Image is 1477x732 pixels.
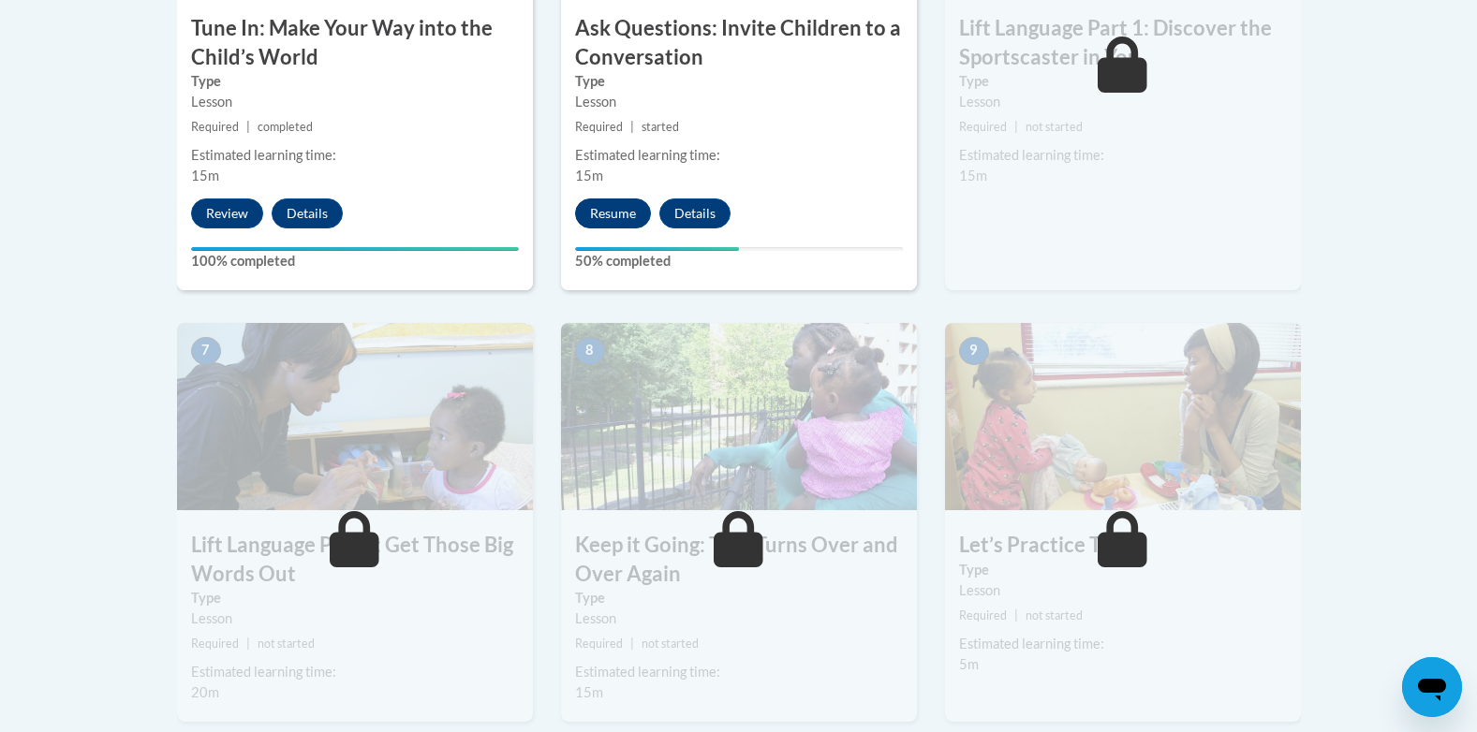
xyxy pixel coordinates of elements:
[575,92,903,112] div: Lesson
[272,198,343,228] button: Details
[191,198,263,228] button: Review
[1026,608,1083,622] span: not started
[561,531,917,589] h3: Keep it Going: Take Turns Over and Over Again
[642,637,699,651] span: not started
[191,247,519,251] div: Your progress
[191,637,239,651] span: Required
[177,531,533,589] h3: Lift Language Part 2: Get Those Big Words Out
[959,580,1287,601] div: Lesson
[191,251,519,271] label: 100% completed
[959,656,979,672] span: 5m
[177,14,533,72] h3: Tune In: Make Your Way into the Child’s World
[575,662,903,682] div: Estimated learning time:
[191,662,519,682] div: Estimated learning time:
[959,634,1287,654] div: Estimated learning time:
[191,337,221,365] span: 7
[959,71,1287,92] label: Type
[575,168,603,183] span: 15m
[959,120,1007,134] span: Required
[561,323,917,510] img: Course Image
[191,608,519,629] div: Lesson
[575,71,903,92] label: Type
[575,247,739,251] div: Your progress
[191,168,219,183] span: 15m
[246,120,250,134] span: |
[575,608,903,629] div: Lesson
[630,637,634,651] span: |
[575,120,623,134] span: Required
[959,337,989,365] span: 9
[945,531,1301,560] h3: Let’s Practice TALK
[945,323,1301,510] img: Course Image
[561,14,917,72] h3: Ask Questions: Invite Children to a Conversation
[959,168,987,183] span: 15m
[575,251,903,271] label: 50% completed
[191,71,519,92] label: Type
[959,92,1287,112] div: Lesson
[191,92,519,112] div: Lesson
[575,684,603,700] span: 15m
[246,637,250,651] span: |
[659,198,731,228] button: Details
[1402,657,1462,717] iframe: Button to launch messaging window
[258,637,315,651] span: not started
[191,588,519,608] label: Type
[1026,120,1083,134] span: not started
[959,608,1007,622] span: Required
[258,120,313,134] span: completed
[575,588,903,608] label: Type
[177,323,533,510] img: Course Image
[191,684,219,700] span: 20m
[959,560,1287,580] label: Type
[945,14,1301,72] h3: Lift Language Part 1: Discover the Sportscaster in You
[575,637,623,651] span: Required
[575,337,605,365] span: 8
[1014,120,1018,134] span: |
[191,145,519,166] div: Estimated learning time:
[191,120,239,134] span: Required
[630,120,634,134] span: |
[575,198,651,228] button: Resume
[1014,608,1018,622] span: |
[959,145,1287,166] div: Estimated learning time:
[642,120,679,134] span: started
[575,145,903,166] div: Estimated learning time:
